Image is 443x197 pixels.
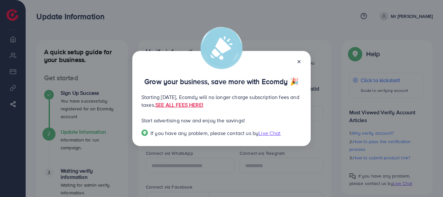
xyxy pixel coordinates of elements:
[141,129,148,136] img: Popup guide
[141,117,302,124] p: Start advertising now and enjoy the savings!
[258,129,281,137] span: Live Chat
[150,129,258,137] span: If you have any problem, please contact us by
[200,27,243,69] img: alert
[415,168,438,192] iframe: Chat
[141,78,302,85] p: Grow your business, save more with Ecomdy 🎉
[141,93,302,109] p: Starting [DATE], Ecomdy will no longer charge subscription fees and taxes.
[155,101,203,108] a: SEE ALL FEES HERE!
